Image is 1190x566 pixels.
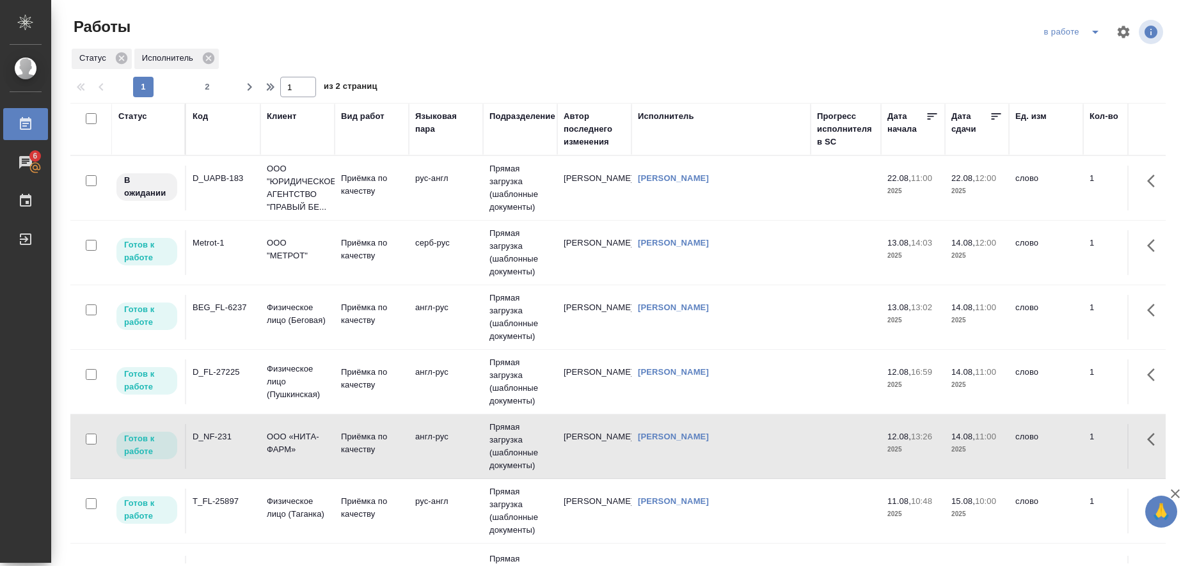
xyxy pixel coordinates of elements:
div: Прогресс исполнителя в SC [817,110,875,148]
p: 14.08, [951,303,975,312]
button: 2 [197,77,218,97]
td: англ-рус [409,424,483,469]
p: Статус [79,52,111,65]
p: 22.08, [951,173,975,183]
a: [PERSON_NAME] [638,432,709,441]
p: Приёмка по качеству [341,495,402,521]
p: 2025 [951,443,1003,456]
p: 13:26 [911,432,932,441]
td: слово [1009,295,1083,340]
button: Здесь прячутся важные кнопки [1139,424,1170,455]
td: Прямая загрузка (шаблонные документы) [483,350,557,414]
p: 11:00 [911,173,932,183]
div: Metrot-1 [193,237,254,249]
div: Исполнитель может приступить к работе [115,237,178,267]
a: [PERSON_NAME] [638,303,709,312]
p: 13:02 [911,303,932,312]
div: Подразделение [489,110,555,123]
a: [PERSON_NAME] [638,496,709,506]
span: из 2 страниц [324,79,377,97]
p: 2025 [887,185,939,198]
div: Исполнитель может приступить к работе [115,495,178,525]
button: 🙏 [1145,496,1177,528]
div: Вид работ [341,110,385,123]
p: В ожидании [124,174,170,200]
div: Исполнитель может приступить к работе [115,430,178,460]
p: 12.08, [887,367,911,377]
p: 14.08, [951,367,975,377]
div: D_NF-231 [193,430,254,443]
td: Прямая загрузка (шаблонные документы) [483,285,557,349]
p: 11:00 [975,432,996,441]
p: 11:00 [975,303,996,312]
td: Прямая загрузка (шаблонные документы) [483,414,557,478]
p: 22.08, [887,173,911,183]
div: Клиент [267,110,296,123]
button: Здесь прячутся важные кнопки [1139,295,1170,326]
td: рус-англ [409,489,483,533]
td: 1 [1083,295,1147,340]
span: 🙏 [1150,498,1172,525]
div: Кол-во [1090,110,1118,123]
div: Исполнитель назначен, приступать к работе пока рано [115,172,178,202]
p: 13.08, [887,303,911,312]
p: Готов к работе [124,497,170,523]
div: Дата начала [887,110,926,136]
button: Здесь прячутся важные кнопки [1139,166,1170,196]
td: слово [1009,230,1083,275]
p: 13.08, [887,238,911,248]
p: 12:00 [975,173,996,183]
p: 10:48 [911,496,932,506]
p: 15.08, [951,496,975,506]
div: Ед. изм [1015,110,1047,123]
a: 6 [3,146,48,178]
p: 11:00 [975,367,996,377]
p: 2025 [887,508,939,521]
p: 2025 [951,249,1003,262]
td: [PERSON_NAME] [557,230,631,275]
a: [PERSON_NAME] [638,173,709,183]
p: 2025 [951,314,1003,327]
div: Исполнитель [638,110,694,123]
td: [PERSON_NAME] [557,359,631,404]
p: Физическое лицо (Таганка) [267,495,328,521]
div: Языковая пара [415,110,477,136]
div: split button [1041,22,1108,42]
div: T_FL-25897 [193,495,254,508]
p: Приёмка по качеству [341,366,402,391]
p: 14:03 [911,238,932,248]
td: англ-рус [409,295,483,340]
p: Готов к работе [124,432,170,458]
p: ООО «НИТА-ФАРМ» [267,430,328,456]
span: 6 [25,150,45,162]
p: Приёмка по качеству [341,430,402,456]
span: Настроить таблицу [1108,17,1139,47]
td: слово [1009,424,1083,469]
div: Исполнитель [134,49,219,69]
td: 1 [1083,424,1147,469]
p: 2025 [887,249,939,262]
td: 1 [1083,359,1147,404]
div: D_UAPB-183 [193,172,254,185]
button: Здесь прячутся важные кнопки [1139,230,1170,261]
p: Исполнитель [142,52,198,65]
p: ООО "ЮРИДИЧЕСКОЕ АГЕНТСТВО "ПРАВЫЙ БЕ... [267,162,328,214]
button: Здесь прячутся важные кнопки [1139,359,1170,390]
div: Код [193,110,208,123]
p: 2025 [887,314,939,327]
p: 14.08, [951,432,975,441]
td: рус-англ [409,166,483,210]
p: 16:59 [911,367,932,377]
span: Работы [70,17,131,37]
p: 11.08, [887,496,911,506]
a: [PERSON_NAME] [638,367,709,377]
td: серб-рус [409,230,483,275]
div: D_FL-27225 [193,366,254,379]
td: слово [1009,359,1083,404]
p: 2025 [951,379,1003,391]
td: Прямая загрузка (шаблонные документы) [483,221,557,285]
p: Готов к работе [124,303,170,329]
p: Приёмка по качеству [341,172,402,198]
td: [PERSON_NAME] [557,295,631,340]
td: Прямая загрузка (шаблонные документы) [483,479,557,543]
